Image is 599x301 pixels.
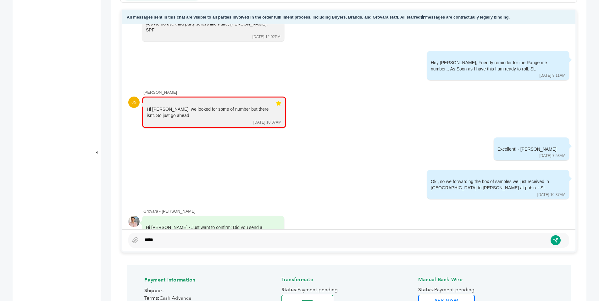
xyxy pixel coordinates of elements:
[144,287,164,294] strong: Shipper:
[497,146,557,153] div: Excellent! - [PERSON_NAME]
[144,272,279,287] h4: Payment information
[122,10,575,25] div: All messages sent in this chat are visible to all parties involved in the order fulfillment proce...
[418,286,434,293] strong: Status:
[146,225,272,237] div: Hi [PERSON_NAME] - Just want to confirm: Did you send a sample to Publix as well or just to the G...
[418,271,553,286] h4: Manual Bank Wire
[146,15,272,33] div: I iwll ask [PERSON_NAME] who submitted thru range me. And yes we do use third party sellers like ...
[143,90,569,95] div: [PERSON_NAME]
[431,60,557,72] div: Hey [PERSON_NAME], Friendy reminder for the Range me number... As Soon as I have this I am ready ...
[281,286,416,293] span: Payment pending
[147,106,273,119] div: Hi [PERSON_NAME], we looked for some of number but there isnt. So just go ahead
[431,179,557,191] div: Ok , so we forwarding the box of samples we just received in [GEOGRAPHIC_DATA] to [PERSON_NAME] a...
[418,286,553,293] span: Payment pending
[281,271,416,286] h4: Transfermate
[537,192,565,198] div: [DATE] 10:37AM
[281,286,297,293] strong: Status:
[540,153,565,159] div: [DATE] 7:53AM
[540,73,565,78] div: [DATE] 9:11AM
[253,120,281,125] div: [DATE] 10:07AM
[143,209,569,214] div: Grovara - [PERSON_NAME]
[128,97,140,108] div: JS
[252,34,280,40] div: [DATE] 12:02PM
